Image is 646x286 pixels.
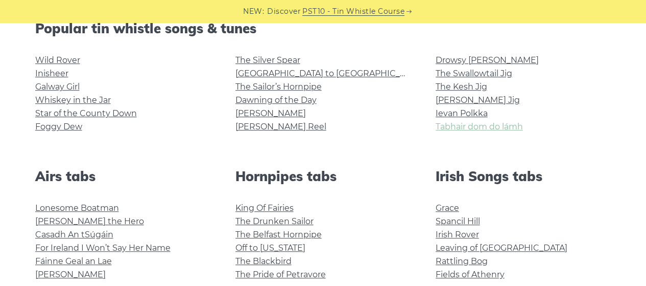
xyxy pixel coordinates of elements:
[35,243,171,253] a: For Ireland I Won’t Say Her Name
[35,95,111,105] a: Whiskey in the Jar
[35,82,80,92] a: Galway Girl
[436,256,488,266] a: Rattling Bog
[235,230,322,239] a: The Belfast Hornpipe
[436,230,479,239] a: Irish Rover
[35,270,106,279] a: [PERSON_NAME]
[35,203,119,213] a: Lonesome Boatman
[235,69,424,78] a: [GEOGRAPHIC_DATA] to [GEOGRAPHIC_DATA]
[35,108,137,118] a: Star of the County Down
[436,95,520,105] a: [PERSON_NAME] Jig
[235,243,305,253] a: Off to [US_STATE]
[35,230,113,239] a: Casadh An tSúgáin
[243,6,264,17] span: NEW:
[35,216,144,226] a: [PERSON_NAME] the Hero
[436,55,539,65] a: Drowsy [PERSON_NAME]
[436,82,487,92] a: The Kesh Jig
[235,82,322,92] a: The Sailor’s Hornpipe
[436,108,488,118] a: Ievan Polkka
[235,108,306,118] a: [PERSON_NAME]
[436,122,523,131] a: Tabhair dom do lámh
[235,203,294,213] a: King Of Fairies
[302,6,404,17] a: PST10 - Tin Whistle Course
[436,216,480,226] a: Spancil Hill
[235,95,317,105] a: Dawning of the Day
[235,216,314,226] a: The Drunken Sailor
[35,256,112,266] a: Fáinne Geal an Lae
[436,203,459,213] a: Grace
[35,122,82,131] a: Foggy Dew
[35,168,211,184] h2: Airs tabs
[436,168,611,184] h2: Irish Songs tabs
[35,20,611,36] h2: Popular tin whistle songs & tunes
[436,243,567,253] a: Leaving of [GEOGRAPHIC_DATA]
[235,122,326,131] a: [PERSON_NAME] Reel
[235,55,300,65] a: The Silver Spear
[235,256,292,266] a: The Blackbird
[235,270,326,279] a: The Pride of Petravore
[267,6,301,17] span: Discover
[436,270,505,279] a: Fields of Athenry
[35,55,80,65] a: Wild Rover
[35,69,68,78] a: Inisheer
[436,69,512,78] a: The Swallowtail Jig
[235,168,411,184] h2: Hornpipes tabs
